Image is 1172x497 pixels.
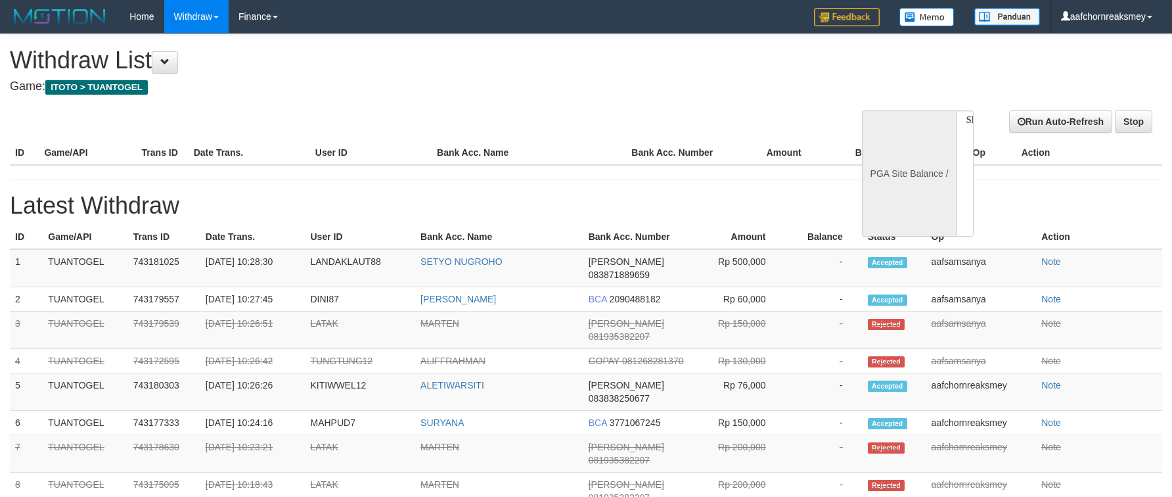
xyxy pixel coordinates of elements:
th: Amount [723,141,821,165]
th: User ID [305,225,416,249]
td: MAHPUD7 [305,411,416,435]
a: Note [1041,479,1061,490]
img: panduan.png [974,8,1040,26]
th: User ID [310,141,432,165]
span: BCA [589,294,607,304]
th: Bank Acc. Name [415,225,583,249]
span: ITOTO > TUANTOGEL [45,80,148,95]
td: Rp 130,000 [694,349,785,373]
td: Rp 150,000 [694,312,785,349]
td: aafchornreaksmey [926,435,1037,473]
div: PGA Site Balance / [862,110,957,237]
span: Rejected [868,356,905,367]
th: Trans ID [137,141,189,165]
a: SURYANA [420,417,464,428]
a: Note [1041,294,1061,304]
a: Note [1041,356,1061,366]
span: 081935382207 [589,455,650,465]
td: 7 [10,435,43,473]
td: [DATE] 10:26:51 [200,312,305,349]
a: ALIFFRAHMAN [420,356,485,366]
span: 081935382207 [589,331,650,342]
span: 081268281370 [622,356,683,366]
td: 5 [10,373,43,411]
a: Note [1041,256,1061,267]
td: 743181025 [128,249,200,287]
td: 743172595 [128,349,200,373]
h1: Withdraw List [10,47,768,74]
th: Action [1036,225,1162,249]
th: Bank Acc. Number [626,141,723,165]
th: Bank Acc. Name [432,141,626,165]
span: [PERSON_NAME] [589,256,664,267]
td: TUANTOGEL [43,287,127,312]
th: Game/API [39,141,136,165]
td: aafsamsanya [926,312,1037,349]
a: Note [1041,380,1061,390]
a: Run Auto-Refresh [1009,110,1112,133]
td: TUANTOGEL [43,411,127,435]
th: Trans ID [128,225,200,249]
td: 743180303 [128,373,200,411]
span: [PERSON_NAME] [589,479,664,490]
td: 743178630 [128,435,200,473]
td: 6 [10,411,43,435]
td: TUANTOGEL [43,435,127,473]
h4: Game: [10,80,768,93]
span: Accepted [868,295,907,306]
span: Rejected [868,480,905,491]
td: TUNGTUNG12 [305,349,416,373]
th: ID [10,225,43,249]
a: MARTEN [420,318,459,329]
span: Accepted [868,257,907,268]
td: [DATE] 10:28:30 [200,249,305,287]
a: [PERSON_NAME] [420,294,496,304]
a: MARTEN [420,479,459,490]
span: 2090488182 [610,294,661,304]
td: - [785,349,862,373]
span: 083838250677 [589,393,650,404]
span: GOPAY [589,356,620,366]
span: Accepted [868,381,907,392]
span: [PERSON_NAME] [589,442,664,452]
td: - [785,249,862,287]
td: Rp 200,000 [694,435,785,473]
td: - [785,411,862,435]
span: 083871889659 [589,270,650,280]
th: Date Trans. [200,225,305,249]
th: Game/API [43,225,127,249]
a: Note [1041,318,1061,329]
td: aafchornreaksmey [926,373,1037,411]
td: - [785,373,862,411]
td: Rp 60,000 [694,287,785,312]
td: [DATE] 10:26:42 [200,349,305,373]
th: Bank Acc. Number [583,225,695,249]
th: Action [1016,141,1162,165]
a: SETYO NUGROHO [420,256,502,267]
td: [DATE] 10:24:16 [200,411,305,435]
td: aafsamsanya [926,249,1037,287]
td: Rp 76,000 [694,373,785,411]
td: 2 [10,287,43,312]
span: Rejected [868,319,905,330]
span: 3771067245 [610,417,661,428]
td: TUANTOGEL [43,312,127,349]
th: Amount [694,225,785,249]
th: Op [968,141,1016,165]
a: ALETIWARSITI [420,380,484,390]
a: MARTEN [420,442,459,452]
a: Stop [1115,110,1152,133]
td: - [785,287,862,312]
td: DINI87 [305,287,416,312]
td: - [785,312,862,349]
td: 1 [10,249,43,287]
h1: Latest Withdraw [10,193,1162,219]
td: TUANTOGEL [43,349,127,373]
td: 743177333 [128,411,200,435]
td: Rp 500,000 [694,249,785,287]
td: LATAK [305,435,416,473]
td: 3 [10,312,43,349]
td: - [785,435,862,473]
th: ID [10,141,39,165]
th: Balance [785,225,862,249]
